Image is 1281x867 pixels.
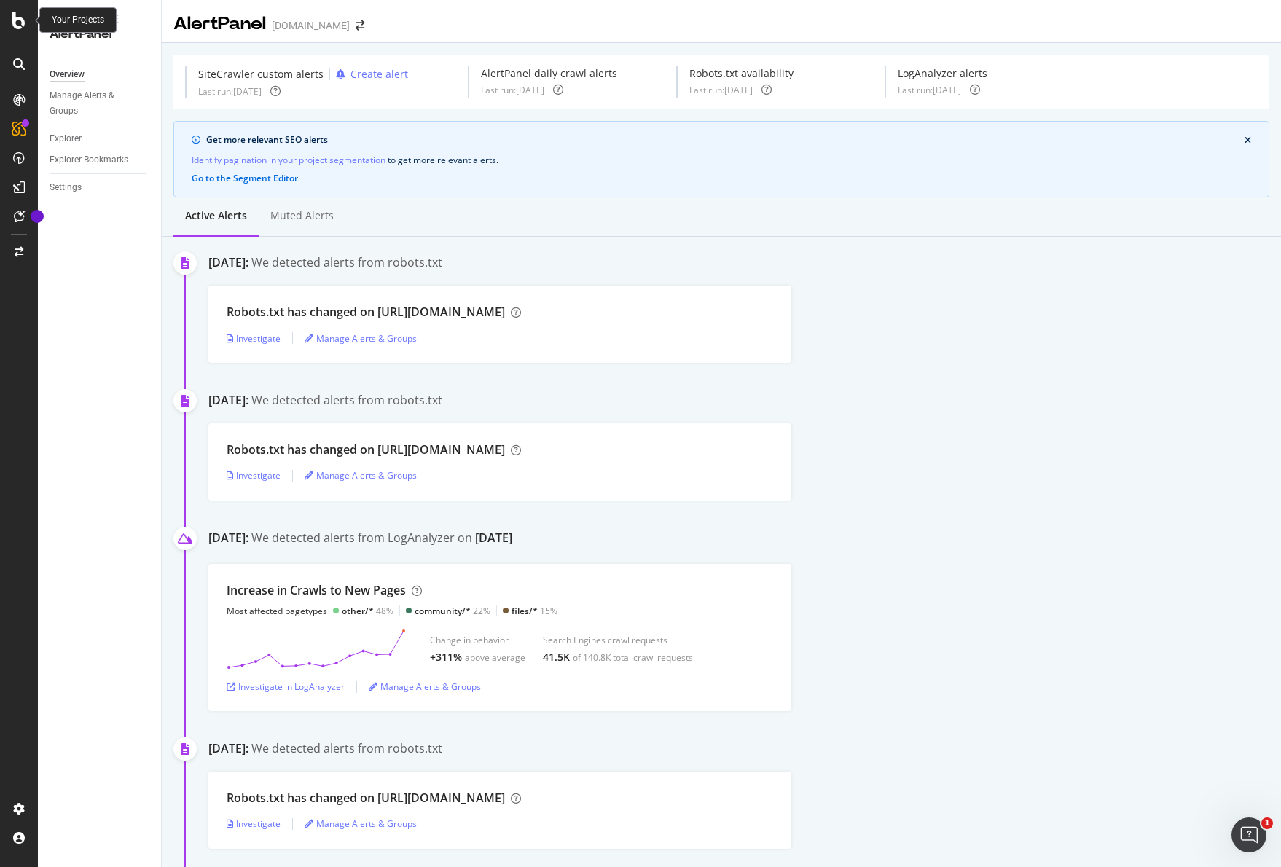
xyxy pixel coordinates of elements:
div: Create alert [350,67,408,82]
div: SiteCrawler custom alerts [198,67,324,82]
div: files/* [512,605,538,617]
div: Robots.txt has changed on [URL][DOMAIN_NAME] [227,442,505,458]
a: Manage Alerts & Groups [305,332,417,345]
div: arrow-right-arrow-left [356,20,364,31]
button: Manage Alerts & Groups [305,812,417,836]
div: AlertPanel [50,26,149,43]
div: Last run: [DATE] [689,84,753,96]
div: Change in behavior [430,634,525,646]
div: [DATE]: [208,392,248,409]
div: 15% [512,605,557,617]
div: Last run: [DATE] [198,85,262,98]
a: Explorer [50,131,151,146]
div: above average [465,651,525,664]
div: of 140.8K total crawl requests [573,651,693,664]
div: Increase in Crawls to New Pages [227,582,406,599]
div: Settings [50,180,82,195]
div: Manage Alerts & Groups [50,88,137,119]
a: Manage Alerts & Groups [369,680,481,693]
div: Robots.txt has changed on [URL][DOMAIN_NAME] [227,790,505,807]
div: 22% [415,605,490,617]
button: Manage Alerts & Groups [369,675,481,699]
div: Muted alerts [270,208,334,223]
div: Most affected pagetypes [227,605,327,617]
div: info banner [173,121,1269,197]
div: Tooltip anchor [31,210,44,223]
div: Last run: [DATE] [481,84,544,96]
div: Explorer [50,131,82,146]
div: AlertPanel daily crawl alerts [481,66,617,81]
div: LogAnalyzer alerts [898,66,987,81]
div: Robots.txt availability [689,66,794,81]
iframe: Intercom live chat [1231,817,1266,852]
button: Investigate [227,326,281,350]
div: [DOMAIN_NAME] [272,18,350,33]
button: close banner [1241,133,1255,149]
div: 41.5K [543,650,570,664]
div: +311% [430,650,462,664]
a: Manage Alerts & Groups [50,88,151,119]
button: Create alert [330,66,408,82]
div: 48% [342,605,393,617]
button: Investigate [227,464,281,487]
div: Overview [50,67,85,82]
div: to get more relevant alerts . [192,152,1251,168]
a: Settings [50,180,151,195]
div: Active alerts [185,208,247,223]
button: Go to the Segment Editor [192,173,298,184]
div: [DATE]: [208,740,248,757]
div: We detected alerts from robots.txt [251,392,442,409]
a: Investigate [227,817,281,830]
div: other/* [342,605,374,617]
div: We detected alerts from robots.txt [251,254,442,271]
a: Identify pagination in your project segmentation [192,152,385,168]
div: [DATE] [475,530,512,546]
a: Manage Alerts & Groups [305,817,417,830]
div: Last run: [DATE] [898,84,961,96]
div: Explorer Bookmarks [50,152,128,168]
div: We detected alerts from robots.txt [251,740,442,757]
a: Investigate [227,332,281,345]
span: 1 [1261,817,1273,829]
div: [DATE]: [208,254,248,271]
div: We detected alerts from LogAnalyzer on [251,530,512,549]
a: Investigate [227,469,281,482]
button: Investigate in LogAnalyzer [227,675,345,699]
a: Explorer Bookmarks [50,152,151,168]
div: community/* [415,605,471,617]
div: [DATE]: [208,530,248,549]
button: Investigate [227,812,281,836]
div: Get more relevant SEO alerts [206,133,1245,146]
div: Your Projects [52,14,104,26]
a: Manage Alerts & Groups [305,469,417,482]
div: Robots.txt has changed on [URL][DOMAIN_NAME] [227,304,505,321]
div: Search Engines crawl requests [543,634,693,646]
button: Manage Alerts & Groups [305,326,417,350]
a: Overview [50,67,151,82]
a: Investigate in LogAnalyzer [227,680,345,693]
button: Manage Alerts & Groups [305,464,417,487]
div: AlertPanel [173,12,266,36]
